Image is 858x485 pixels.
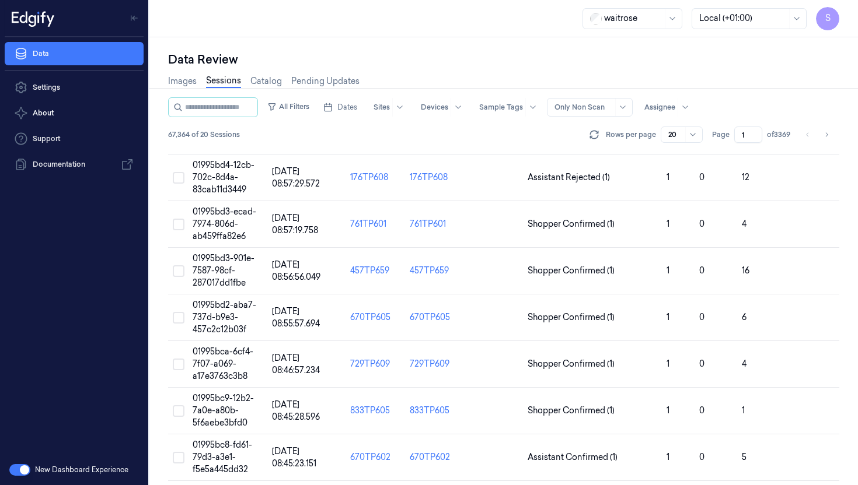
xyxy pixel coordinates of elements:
span: [DATE] 08:46:57.234 [272,353,320,375]
button: Dates [319,98,362,117]
a: Documentation [5,153,144,176]
span: 0 [699,219,704,229]
span: 16 [742,265,749,276]
span: [DATE] 08:57:29.572 [272,166,320,189]
div: Data Review [168,51,839,68]
span: 1 [667,219,669,229]
span: [DATE] 08:45:28.596 [272,399,320,422]
button: All Filters [263,97,314,116]
div: 176TP608 [350,171,400,184]
span: Shopper Confirmed (1) [528,265,615,277]
a: Sessions [206,75,241,88]
button: Select row [173,405,184,417]
span: 01995bc9-12b2-7a0e-a80b-5f6aebe3bfd0 [193,393,254,428]
a: Images [168,75,197,87]
span: 1 [667,172,669,182]
span: 01995bca-6cf4-7f07-a069-a17e3763c3b8 [193,346,253,381]
div: 176TP608 [410,171,448,184]
span: Page [712,129,730,140]
span: Shopper Confirmed (1) [528,358,615,370]
div: 761TP601 [350,218,400,230]
button: Select row [173,452,184,463]
div: 670TP605 [410,311,450,324]
span: of 3369 [767,129,790,140]
a: Support [5,127,144,150]
span: Shopper Confirmed (1) [528,218,615,230]
span: Dates [337,102,357,113]
span: Assistant Rejected (1) [528,171,610,184]
a: Settings [5,76,144,99]
button: Select row [173,359,184,370]
div: 670TP602 [350,451,400,463]
span: 0 [699,359,704,369]
span: 12 [742,172,749,182]
span: 4 [742,359,747,369]
button: About [5,101,144,125]
button: Go to next page [818,126,835,143]
button: S [816,7,839,30]
div: 729TP609 [350,358,400,370]
span: [DATE] 08:45:23.151 [272,446,316,469]
span: 1 [667,452,669,462]
span: 01995bd4-12cb-702c-8d4a-83cab11d3449 [193,160,254,195]
span: 1 [667,359,669,369]
span: [DATE] 08:57:19.758 [272,213,318,236]
span: 0 [699,405,704,416]
div: 670TP602 [410,451,450,463]
span: Shopper Confirmed (1) [528,311,615,324]
span: 1 [667,265,669,276]
span: 0 [699,452,704,462]
span: 0 [699,312,704,322]
a: Data [5,42,144,65]
span: 6 [742,312,747,322]
div: 457TP659 [350,265,400,277]
span: 0 [699,172,704,182]
div: 761TP601 [410,218,446,230]
a: Catalog [250,75,282,87]
span: [DATE] 08:56:56.049 [272,259,320,282]
span: 1 [667,312,669,322]
div: 729TP609 [410,358,449,370]
span: 4 [742,219,747,229]
span: 1 [667,405,669,416]
a: Pending Updates [291,75,360,87]
button: Select row [173,265,184,277]
button: Select row [173,219,184,230]
nav: pagination [800,126,835,143]
span: 01995bc8-fd61-79d3-a3e1-f5e5a445dd32 [193,440,252,475]
span: 67,364 of 20 Sessions [168,129,240,140]
span: Shopper Confirmed (1) [528,405,615,417]
span: 0 [699,265,704,276]
span: 01995bd3-901e-7587-98cf-287017dd1fbe [193,253,254,288]
span: Assistant Confirmed (1) [528,451,618,463]
span: 5 [742,452,747,462]
button: Select row [173,172,184,184]
span: [DATE] 08:55:57.694 [272,306,320,329]
span: 1 [742,405,745,416]
div: 833TP605 [410,405,449,417]
p: Rows per page [606,129,656,140]
button: Toggle Navigation [125,9,144,27]
div: 457TP659 [410,265,449,277]
button: Select row [173,312,184,324]
div: 670TP605 [350,311,400,324]
span: 01995bd3-ecad-7974-806d-ab459ffa82e6 [193,206,256,241]
span: 01995bd2-aba7-737d-b9e3-457c2c12b03f [193,300,256,335]
div: 833TP605 [350,405,400,417]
